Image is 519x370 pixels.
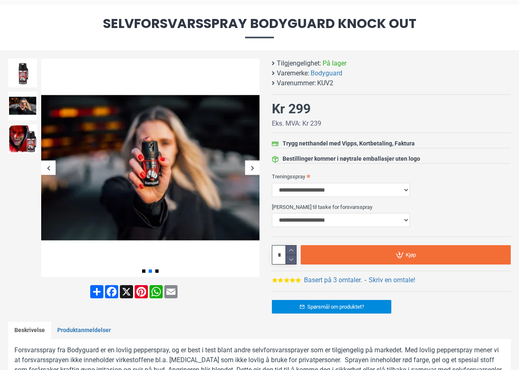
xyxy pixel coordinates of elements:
span: Kjøp [406,252,416,258]
img: Forsvarsspray - Lovlig Pepperspray - SpyGadgets.no [8,124,37,153]
div: Next slide [245,161,259,175]
label: [PERSON_NAME] til taske for forsvarsspray [272,200,511,213]
span: KUV2 [317,78,333,88]
div: Trygg netthandel med Vipps, Kortbetaling, Faktura [283,139,415,148]
img: Forsvarsspray - Lovlig Pepperspray - SpyGadgets.no [41,59,259,277]
a: Share [89,285,104,298]
b: - [365,276,366,284]
a: Beskrivelse [8,322,51,339]
b: Varemerke: [277,68,309,78]
span: På lager [323,59,346,68]
img: Forsvarsspray - Lovlig Pepperspray - SpyGadgets.no [8,59,37,87]
span: Go to slide 3 [155,269,159,273]
img: Forsvarsspray - Lovlig Pepperspray - SpyGadgets.no [8,91,37,120]
label: Treningsspray [272,170,511,183]
a: Basert på 3 omtaler. [304,275,362,285]
span: Go to slide 1 [142,269,145,273]
span: Selvforsvarsspray Bodyguard Knock Out [8,17,511,38]
a: Email [164,285,178,298]
div: Previous slide [41,161,56,175]
div: Bestillinger kommer i nøytrale emballasjer uten logo [283,155,420,163]
a: WhatsApp [149,285,164,298]
b: Tilgjengelighet: [277,59,321,68]
a: X [119,285,134,298]
a: Facebook [104,285,119,298]
a: Produktanmeldelser [51,322,117,339]
a: Bodyguard [311,68,342,78]
div: Kr 299 [272,99,311,119]
a: Spørsmål om produktet? [272,300,391,314]
span: Go to slide 2 [149,269,152,273]
a: Skriv en omtale! [369,275,415,285]
b: Varenummer: [277,78,316,88]
a: Pinterest [134,285,149,298]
